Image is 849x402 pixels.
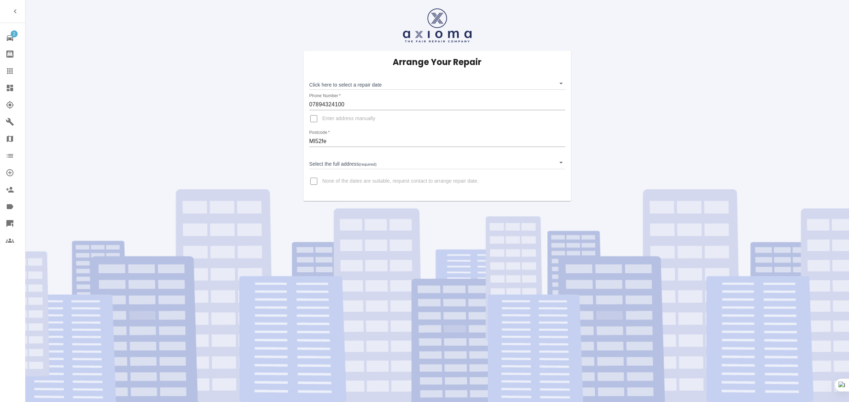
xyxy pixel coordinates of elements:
img: axioma [403,8,472,42]
label: Phone Number [309,93,341,99]
span: 2 [11,30,18,37]
span: Enter address manually [322,115,375,122]
label: Postcode [309,130,330,136]
span: None of the dates are suitable, request contact to arrange repair date. [322,178,479,185]
h5: Arrange Your Repair [393,57,481,68]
